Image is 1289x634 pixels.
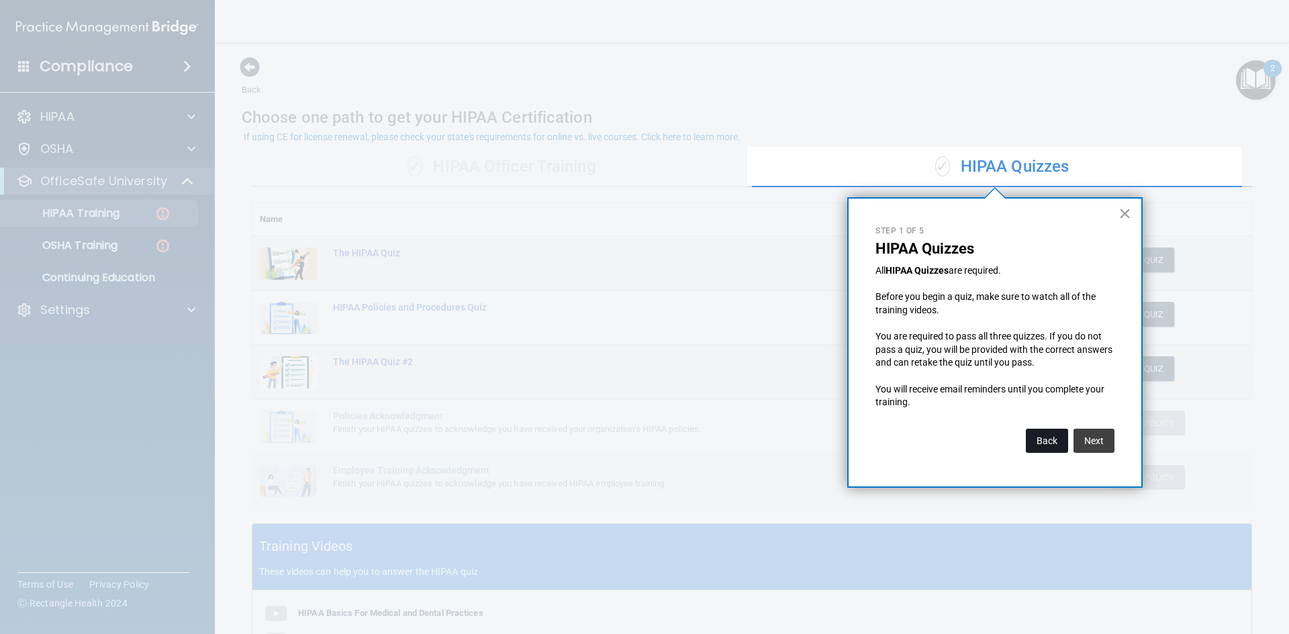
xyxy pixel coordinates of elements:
p: You are required to pass all three quizzes. If you do not pass a quiz, you will be provided with ... [875,330,1114,370]
strong: HIPAA Quizzes [886,265,949,276]
p: Step 1 of 5 [875,225,1114,237]
button: Back [1026,429,1068,453]
button: Next [1073,429,1114,453]
span: ✓ [935,156,950,176]
div: HIPAA Quizzes [752,147,1252,187]
span: All [875,265,886,276]
iframe: Drift Widget Chat Controller [1057,539,1273,592]
button: Close [1118,203,1131,224]
p: Before you begin a quiz, make sure to watch all of the training videos. [875,290,1114,317]
span: are required. [949,265,1001,276]
p: You will receive email reminders until you complete your training. [875,383,1114,409]
p: HIPAA Quizzes [875,240,1114,258]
